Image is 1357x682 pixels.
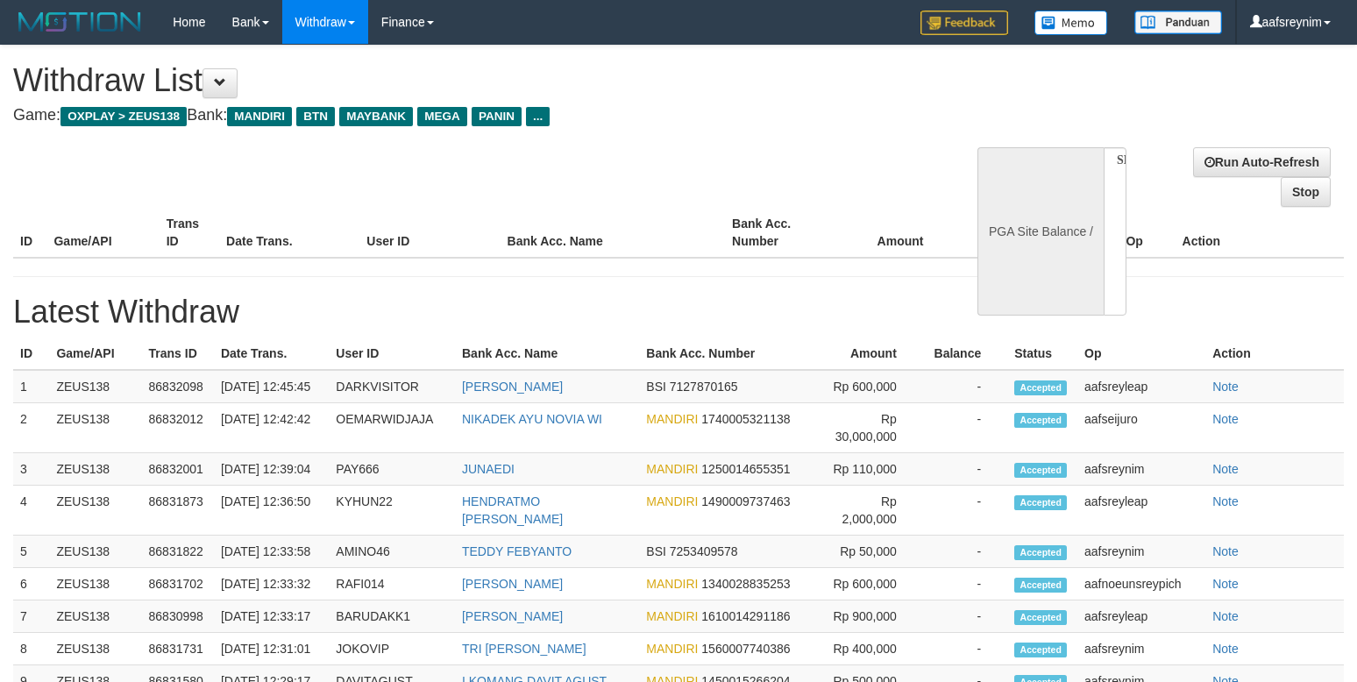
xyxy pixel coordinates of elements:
[646,609,698,623] span: MANDIRI
[526,107,550,126] span: ...
[1014,495,1067,510] span: Accepted
[13,568,49,600] td: 6
[329,568,455,600] td: RAFI014
[949,208,1053,258] th: Balance
[923,568,1007,600] td: -
[923,370,1007,403] td: -
[13,295,1344,330] h1: Latest Withdraw
[214,633,329,665] td: [DATE] 12:31:01
[816,536,923,568] td: Rp 50,000
[670,380,738,394] span: 7127870165
[646,642,698,656] span: MANDIRI
[923,600,1007,633] td: -
[923,403,1007,453] td: -
[816,403,923,453] td: Rp 30,000,000
[462,577,563,591] a: [PERSON_NAME]
[646,577,698,591] span: MANDIRI
[329,337,455,370] th: User ID
[49,370,141,403] td: ZEUS138
[142,600,214,633] td: 86830998
[49,453,141,486] td: ZEUS138
[49,337,141,370] th: Game/API
[1077,337,1205,370] th: Op
[1212,380,1239,394] a: Note
[920,11,1008,35] img: Feedback.jpg
[923,337,1007,370] th: Balance
[214,568,329,600] td: [DATE] 12:33:32
[1077,568,1205,600] td: aafnoeunsreypich
[1077,486,1205,536] td: aafsreyleap
[646,380,666,394] span: BSI
[646,412,698,426] span: MANDIRI
[501,208,725,258] th: Bank Acc. Name
[462,494,563,526] a: HENDRATMO [PERSON_NAME]
[13,486,49,536] td: 4
[329,536,455,568] td: AMINO46
[49,403,141,453] td: ZEUS138
[1014,413,1067,428] span: Accepted
[1212,412,1239,426] a: Note
[701,412,790,426] span: 1740005321138
[1014,463,1067,478] span: Accepted
[725,208,837,258] th: Bank Acc. Number
[13,107,887,124] h4: Game: Bank:
[1014,643,1067,657] span: Accepted
[701,494,790,508] span: 1490009737463
[13,63,887,98] h1: Withdraw List
[142,337,214,370] th: Trans ID
[639,337,816,370] th: Bank Acc. Number
[329,600,455,633] td: BARUDAKK1
[1014,545,1067,560] span: Accepted
[417,107,467,126] span: MEGA
[329,370,455,403] td: DARKVISITOR
[1014,380,1067,395] span: Accepted
[1014,610,1067,625] span: Accepted
[160,208,219,258] th: Trans ID
[49,633,141,665] td: ZEUS138
[1212,642,1239,656] a: Note
[701,577,790,591] span: 1340028835253
[1212,609,1239,623] a: Note
[142,536,214,568] td: 86831822
[1134,11,1222,34] img: panduan.png
[13,403,49,453] td: 2
[1007,337,1077,370] th: Status
[46,208,159,258] th: Game/API
[214,337,329,370] th: Date Trans.
[214,486,329,536] td: [DATE] 12:36:50
[1077,370,1205,403] td: aafsreyleap
[462,609,563,623] a: [PERSON_NAME]
[329,403,455,453] td: OEMARWIDJAJA
[816,633,923,665] td: Rp 400,000
[701,609,790,623] span: 1610014291186
[1205,337,1344,370] th: Action
[977,147,1104,316] div: PGA Site Balance /
[359,208,500,258] th: User ID
[13,453,49,486] td: 3
[701,462,790,476] span: 1250014655351
[219,208,359,258] th: Date Trans.
[462,412,602,426] a: NIKADEK AYU NOVIA WI
[13,370,49,403] td: 1
[1077,453,1205,486] td: aafsreynim
[1212,462,1239,476] a: Note
[142,486,214,536] td: 86831873
[670,544,738,558] span: 7253409578
[462,642,586,656] a: TRI [PERSON_NAME]
[13,337,49,370] th: ID
[214,370,329,403] td: [DATE] 12:45:45
[214,600,329,633] td: [DATE] 12:33:17
[1077,600,1205,633] td: aafsreyleap
[923,453,1007,486] td: -
[816,370,923,403] td: Rp 600,000
[13,600,49,633] td: 7
[646,544,666,558] span: BSI
[329,453,455,486] td: PAY666
[339,107,413,126] span: MAYBANK
[49,536,141,568] td: ZEUS138
[837,208,949,258] th: Amount
[13,536,49,568] td: 5
[13,208,46,258] th: ID
[1212,544,1239,558] a: Note
[1077,403,1205,453] td: aafseijuro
